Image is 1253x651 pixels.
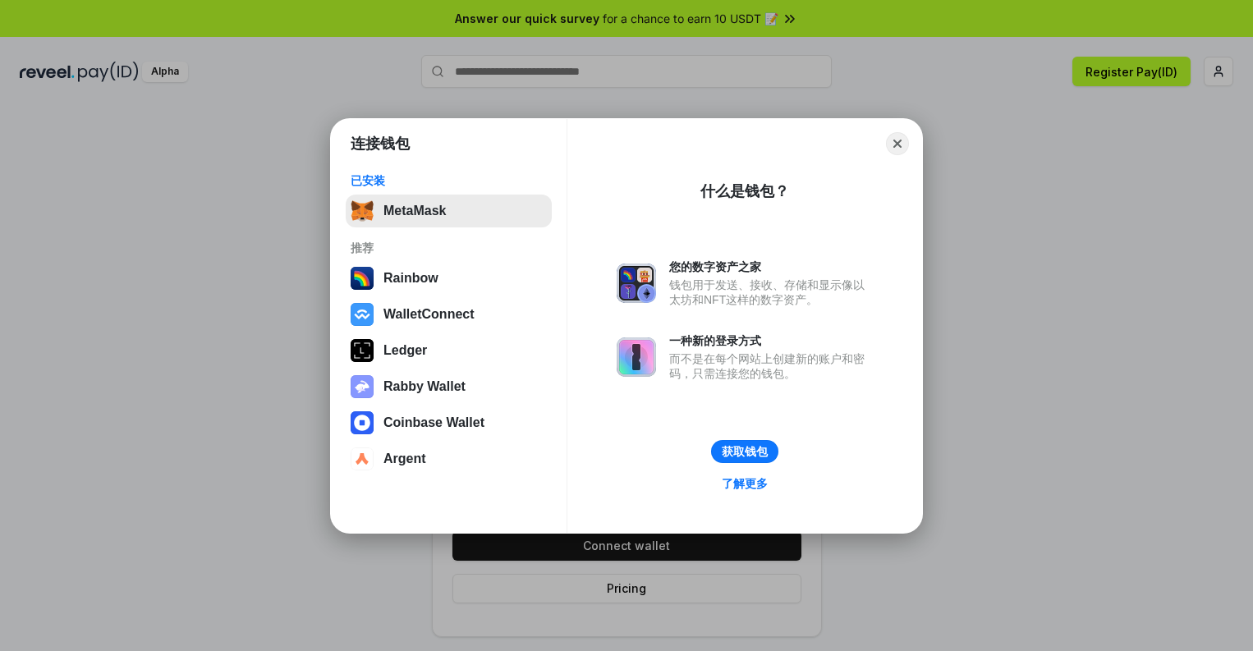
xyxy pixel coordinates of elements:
div: Rabby Wallet [383,379,466,394]
img: svg+xml,%3Csvg%20width%3D%22120%22%20height%3D%22120%22%20viewBox%3D%220%200%20120%20120%22%20fil... [351,267,374,290]
img: svg+xml,%3Csvg%20xmlns%3D%22http%3A%2F%2Fwww.w3.org%2F2000%2Fsvg%22%20fill%3D%22none%22%20viewBox... [351,375,374,398]
div: Coinbase Wallet [383,415,484,430]
div: 什么是钱包？ [700,181,789,201]
img: svg+xml,%3Csvg%20xmlns%3D%22http%3A%2F%2Fwww.w3.org%2F2000%2Fsvg%22%20width%3D%2228%22%20height%3... [351,339,374,362]
div: MetaMask [383,204,446,218]
img: svg+xml,%3Csvg%20xmlns%3D%22http%3A%2F%2Fwww.w3.org%2F2000%2Fsvg%22%20fill%3D%22none%22%20viewBox... [617,264,656,303]
button: MetaMask [346,195,552,227]
button: Ledger [346,334,552,367]
button: Argent [346,442,552,475]
button: Coinbase Wallet [346,406,552,439]
img: svg+xml,%3Csvg%20width%3D%2228%22%20height%3D%2228%22%20viewBox%3D%220%200%2028%2028%22%20fill%3D... [351,411,374,434]
div: 您的数字资产之家 [669,259,873,274]
div: 获取钱包 [722,444,768,459]
div: 一种新的登录方式 [669,333,873,348]
div: 已安装 [351,173,547,188]
a: 了解更多 [712,473,778,494]
img: svg+xml,%3Csvg%20width%3D%2228%22%20height%3D%2228%22%20viewBox%3D%220%200%2028%2028%22%20fill%3D... [351,303,374,326]
div: 了解更多 [722,476,768,491]
div: Ledger [383,343,427,358]
div: 而不是在每个网站上创建新的账户和密码，只需连接您的钱包。 [669,351,873,381]
div: Rainbow [383,271,438,286]
button: Rabby Wallet [346,370,552,403]
div: 钱包用于发送、接收、存储和显示像以太坊和NFT这样的数字资产。 [669,277,873,307]
button: WalletConnect [346,298,552,331]
img: svg+xml,%3Csvg%20width%3D%2228%22%20height%3D%2228%22%20viewBox%3D%220%200%2028%2028%22%20fill%3D... [351,447,374,470]
div: 推荐 [351,241,547,255]
div: WalletConnect [383,307,475,322]
div: Argent [383,452,426,466]
button: 获取钱包 [711,440,778,463]
img: svg+xml,%3Csvg%20xmlns%3D%22http%3A%2F%2Fwww.w3.org%2F2000%2Fsvg%22%20fill%3D%22none%22%20viewBox... [617,337,656,377]
img: svg+xml,%3Csvg%20fill%3D%22none%22%20height%3D%2233%22%20viewBox%3D%220%200%2035%2033%22%20width%... [351,199,374,222]
button: Rainbow [346,262,552,295]
h1: 连接钱包 [351,134,410,154]
button: Close [886,132,909,155]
